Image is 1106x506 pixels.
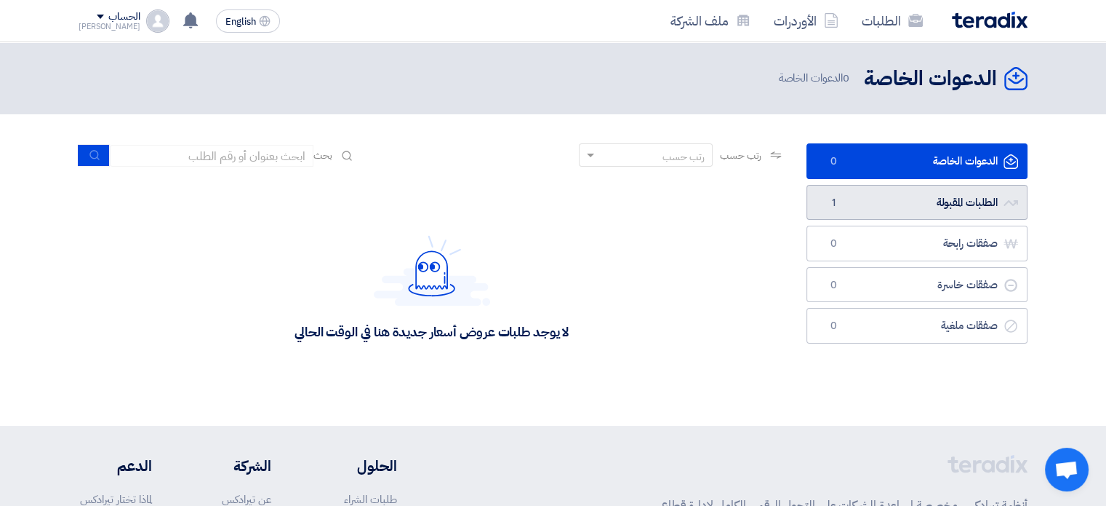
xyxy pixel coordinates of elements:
span: الدعوات الخاصة [778,70,852,87]
h2: الدعوات الخاصة [864,65,997,93]
span: English [225,17,256,27]
span: 0 [825,154,842,169]
a: ملف الشركة [659,4,762,38]
img: profile_test.png [146,9,169,33]
li: الشركة [196,455,271,477]
a: الدعوات الخاصة0 [806,143,1027,179]
li: الدعم [79,455,152,477]
div: [PERSON_NAME] [79,23,140,31]
div: رتب حسب [662,149,705,165]
a: الأوردرات [762,4,850,38]
a: الطلبات [850,4,934,38]
span: رتب حسب [720,148,761,163]
img: Teradix logo [952,12,1027,28]
a: صفقات خاسرة0 [806,267,1027,303]
button: English [216,9,280,33]
li: الحلول [315,455,397,477]
span: 0 [843,70,849,86]
span: بحث [313,148,332,163]
span: 1 [825,196,842,210]
a: الطلبات المقبولة1 [806,185,1027,221]
div: لا يوجد طلبات عروض أسعار جديدة هنا في الوقت الحالي [294,323,569,340]
span: 0 [825,278,842,293]
span: 0 [825,319,842,333]
span: 0 [825,237,842,251]
a: صفقات ملغية0 [806,308,1027,344]
div: الحساب [108,11,140,23]
input: ابحث بعنوان أو رقم الطلب [110,145,313,167]
a: Open chat [1045,448,1089,491]
img: Hello [374,235,490,306]
a: صفقات رابحة0 [806,226,1027,261]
